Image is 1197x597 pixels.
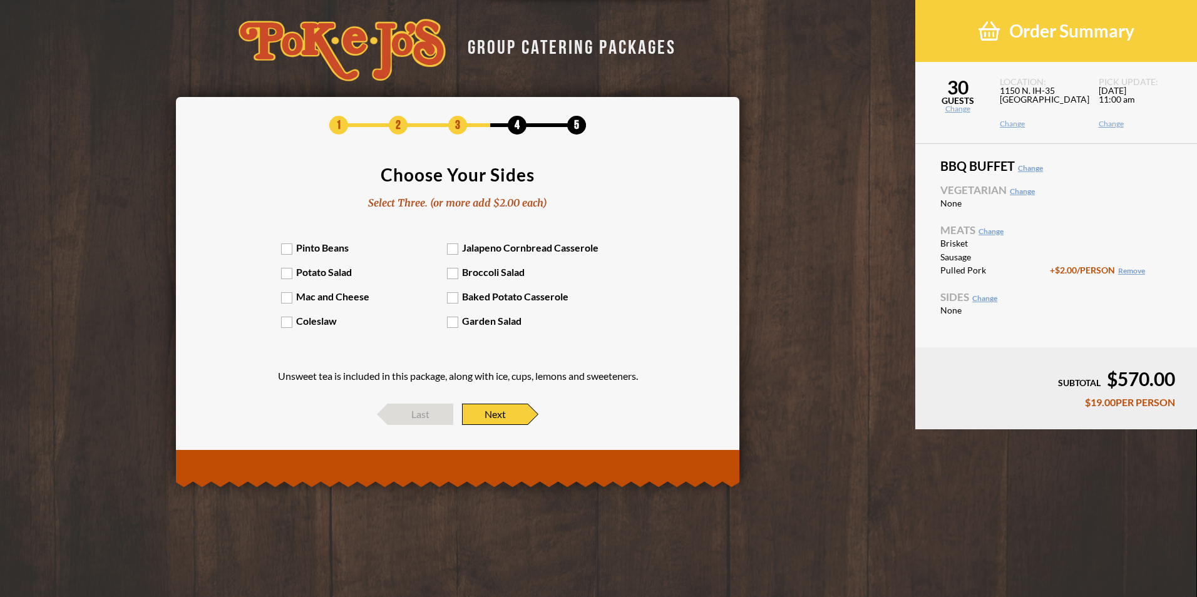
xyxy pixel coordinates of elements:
[915,105,1000,113] a: Change
[448,116,467,135] span: 3
[940,239,1050,248] span: Brisket
[915,96,1000,105] span: GUESTS
[447,290,614,302] label: Baked Potato Casserole
[567,116,586,135] span: 5
[381,166,535,183] div: Choose Your Sides
[1099,86,1182,120] span: [DATE] 11:00 am
[462,404,528,425] span: Next
[1000,120,1083,128] a: Change
[940,198,1172,209] li: None
[1050,265,1145,275] span: +$2.00 /PERSON
[368,196,547,210] div: Select Three. (or more add $2.00 each)
[1099,120,1182,128] a: Change
[508,116,527,135] span: 4
[1018,163,1043,173] a: Change
[329,116,348,135] span: 1
[940,266,1050,275] span: Pulled Pork
[940,160,1172,172] span: BBQ Buffet
[937,369,1175,388] div: $570.00
[940,292,1172,302] span: Sides
[972,293,997,303] a: Change
[1118,266,1145,275] a: Remove
[1099,78,1182,86] span: PICK UP DATE:
[915,78,1000,96] span: 30
[278,371,638,381] p: Unsweet tea is included in this package, along with ice, cups, lemons and sweeteners.
[937,397,1175,407] div: $19.00 PER PERSON
[1058,377,1101,388] span: SUBTOTAL
[281,290,448,302] label: Mac and Cheese
[458,33,676,57] div: GROUP CATERING PACKAGES
[281,315,448,327] label: Coleslaw
[979,20,1000,42] img: shopping-basket-3cad201a.png
[388,404,453,425] span: Last
[1009,20,1134,42] span: Order Summary
[1000,86,1083,120] span: 1150 N. IH-35 [GEOGRAPHIC_DATA]
[940,225,1172,235] span: Meats
[1010,186,1035,196] a: Change
[447,315,614,327] label: Garden Salad
[940,253,1050,262] span: Sausage
[979,227,1004,236] a: Change
[389,116,408,135] span: 2
[1000,78,1083,86] span: LOCATION:
[940,185,1172,195] span: Vegetarian
[239,19,446,81] img: logo-34603ddf.svg
[447,242,614,253] label: Jalapeno Cornbread Casserole
[447,266,614,278] label: Broccoli Salad
[281,242,448,253] label: Pinto Beans
[281,266,448,278] label: Potato Salad
[940,305,1172,316] li: None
